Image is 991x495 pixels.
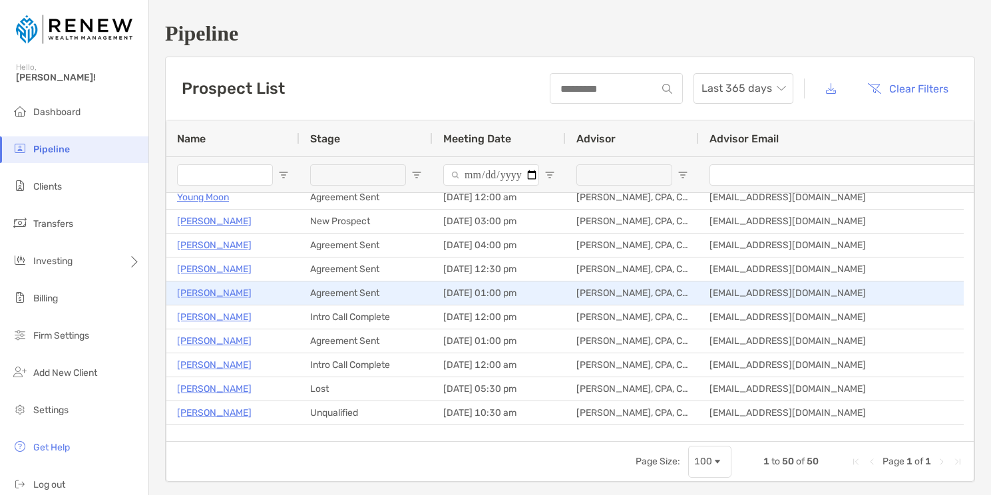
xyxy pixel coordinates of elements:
span: Dashboard [33,106,81,118]
div: First Page [851,456,861,467]
img: investing icon [12,252,28,268]
button: Clear Filters [857,74,958,103]
span: Advisor Email [709,132,779,145]
div: [DATE] 01:00 pm [433,329,566,353]
img: firm-settings icon [12,327,28,343]
a: [PERSON_NAME] [177,285,252,301]
input: Meeting Date Filter Input [443,164,539,186]
span: Clients [33,181,62,192]
div: Next Page [936,456,947,467]
div: New Prospect [299,210,433,233]
div: [PERSON_NAME], CPA, CFP® [566,281,699,305]
button: Open Filter Menu [544,170,555,180]
div: [DATE] 01:00 pm [433,281,566,305]
div: Intro Call Complete [299,305,433,329]
img: logout icon [12,476,28,492]
a: [PERSON_NAME] [177,428,252,445]
a: [PERSON_NAME] [177,405,252,421]
button: Open Filter Menu [678,170,688,180]
img: input icon [662,84,672,94]
div: Page Size: [636,456,680,467]
button: Open Filter Menu [411,170,422,180]
div: Agreement Sent [299,234,433,257]
button: Open Filter Menu [278,170,289,180]
img: settings icon [12,401,28,417]
span: Get Help [33,442,70,453]
div: [PERSON_NAME], CPA, CFP® [566,210,699,233]
span: Transfers [33,218,73,230]
img: clients icon [12,178,28,194]
div: [DATE] 12:00 am [433,186,566,209]
a: [PERSON_NAME] [177,333,252,349]
a: [PERSON_NAME] [177,357,252,373]
span: Firm Settings [33,330,89,341]
div: Lost [299,377,433,401]
span: Investing [33,255,73,267]
span: Log out [33,479,65,490]
span: Settings [33,405,69,416]
span: 1 [763,456,769,467]
div: [PERSON_NAME], CPA, CFP® [566,305,699,329]
span: of [796,456,805,467]
div: [PERSON_NAME], CPA, CFP® [566,234,699,257]
div: [PERSON_NAME], CPA, CFP® [566,425,699,448]
div: Agreement Sent [299,186,433,209]
div: [DATE] 05:30 pm [433,377,566,401]
div: [PERSON_NAME], CPA, CFP® [566,377,699,401]
div: [DATE] 04:00 pm [433,234,566,257]
a: [PERSON_NAME] [177,381,252,397]
div: Agreement Sent [299,329,433,353]
a: [PERSON_NAME] [177,237,252,253]
img: add_new_client icon [12,364,28,380]
a: [PERSON_NAME] [177,261,252,277]
input: Name Filter Input [177,164,273,186]
span: Last 365 days [701,74,785,103]
div: Unqualified [299,401,433,424]
div: [DATE] 10:30 am [433,401,566,424]
img: pipeline icon [12,140,28,156]
span: of [914,456,923,467]
span: Page [883,456,904,467]
span: Name [177,132,206,145]
div: [PERSON_NAME], CPA, CFP® [566,186,699,209]
div: 100 [694,456,712,467]
span: to [771,456,780,467]
div: [DATE] 12:00 pm [433,305,566,329]
div: [PERSON_NAME], CPA, CFP® [566,257,699,281]
span: Advisor [576,132,616,145]
img: transfers icon [12,215,28,231]
div: Intro Call Complete [299,353,433,377]
div: Page Size [688,446,731,478]
span: [PERSON_NAME]! [16,72,140,83]
div: [DATE] 12:00 am [433,353,566,377]
span: Stage [310,132,340,145]
div: [PERSON_NAME], CPA, CFP® [566,353,699,377]
img: billing icon [12,289,28,305]
div: [DATE] 05:00 pm [433,425,566,448]
span: Meeting Date [443,132,511,145]
img: dashboard icon [12,103,28,119]
a: [PERSON_NAME] [177,309,252,325]
span: 50 [782,456,794,467]
span: Billing [33,293,58,304]
h3: Prospect List [182,79,285,98]
div: Previous Page [867,456,877,467]
div: New Prospect [299,425,433,448]
div: [PERSON_NAME], CPA, CFP® [566,401,699,424]
span: 1 [906,456,912,467]
div: Agreement Sent [299,257,433,281]
div: [DATE] 03:00 pm [433,210,566,233]
div: Agreement Sent [299,281,433,305]
div: Last Page [952,456,963,467]
div: [DATE] 12:30 pm [433,257,566,281]
a: [PERSON_NAME] [177,213,252,230]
